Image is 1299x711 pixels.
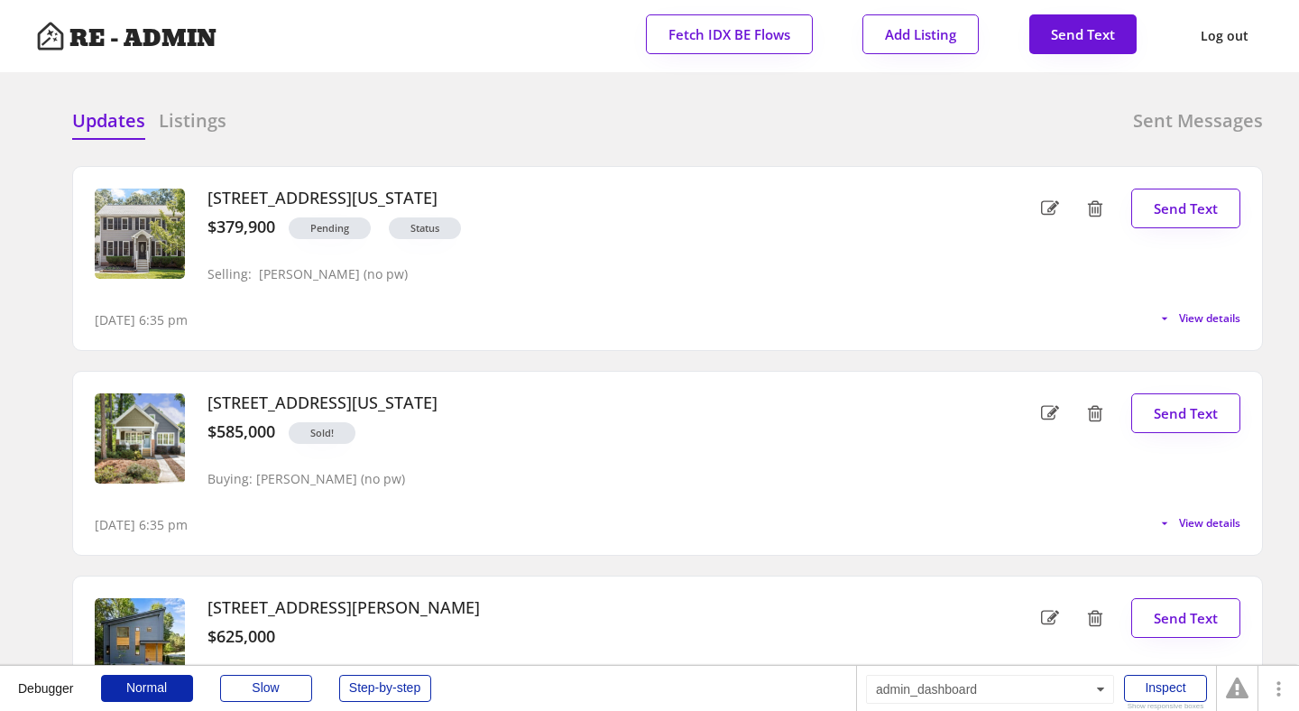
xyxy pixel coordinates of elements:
div: $585,000 [207,422,275,442]
div: Debugger [18,666,74,695]
div: Selling: [PERSON_NAME] (no pw) [207,267,408,282]
button: Send Text [1131,189,1240,228]
img: Artboard%201%20copy%203.svg [36,22,65,51]
h3: [STREET_ADDRESS][US_STATE] [207,393,960,413]
div: Step-by-step [339,675,431,702]
button: Send Text [1131,393,1240,433]
div: Show responsive boxes [1124,703,1207,710]
img: 20250724172752824132000000-o.jpg [95,189,185,279]
button: View details [1157,311,1240,326]
img: 5778785116069557547.jpg [95,598,185,688]
div: [DATE] 6:35 pm [95,311,188,329]
h3: [STREET_ADDRESS][PERSON_NAME] [207,598,960,618]
button: Sold! [289,422,355,444]
button: Add Listing [862,14,979,54]
div: $379,900 [207,217,275,237]
h4: RE - ADMIN [69,27,216,51]
div: admin_dashboard [866,675,1114,704]
div: Normal [101,675,193,702]
button: View details [1157,516,1240,531]
span: View details [1179,518,1240,529]
button: Log out [1186,15,1263,57]
div: $625,000 [207,627,275,647]
button: Status [389,217,461,239]
div: Buying: [PERSON_NAME] (no pw) [207,472,405,487]
div: Inspect [1124,675,1207,702]
div: [DATE] 6:35 pm [95,516,188,534]
h3: [STREET_ADDRESS][US_STATE] [207,189,960,208]
h6: Listings [159,108,226,134]
button: Send Text [1131,598,1240,638]
img: 20250827174111946291000000-o.jpg [95,393,185,484]
span: View details [1179,313,1240,324]
h6: Sent Messages [1133,108,1263,134]
button: Pending [289,217,371,239]
h6: Updates [72,108,145,134]
button: Fetch IDX BE Flows [646,14,813,54]
button: Send Text [1029,14,1137,54]
div: Slow [220,675,312,702]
